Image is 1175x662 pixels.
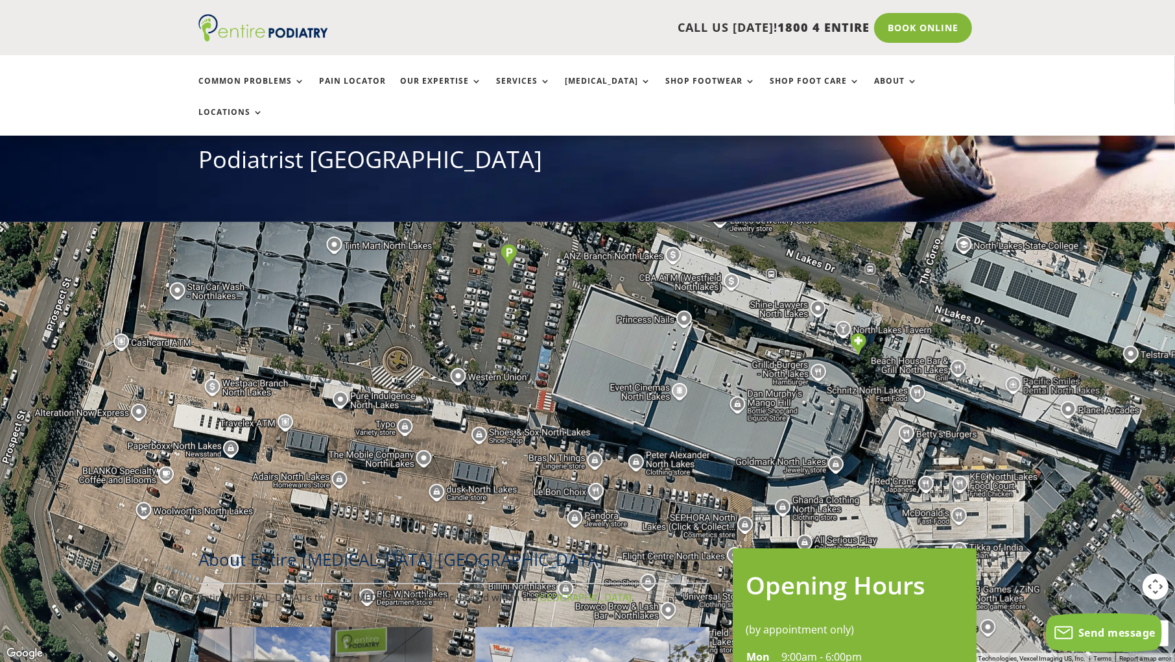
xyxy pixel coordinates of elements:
a: Entire Podiatry [198,31,328,44]
h1: Podiatrist [GEOGRAPHIC_DATA] [198,143,977,182]
p: Entire [MEDICAL_DATA] is the only [MEDICAL_DATA] clinic located within the . [198,589,709,606]
h2: About Entire [MEDICAL_DATA] [GEOGRAPHIC_DATA] [198,548,709,578]
div: (by appointment only) [746,622,964,639]
a: Shop Foot Care [770,77,860,104]
p: CALL US [DATE]! [378,19,870,36]
span: 1800 4 ENTIRE [777,19,870,35]
a: Our Expertise [400,77,482,104]
div: Entire Podiatry North Lakes Clinic [850,333,866,356]
a: Locations [198,108,263,136]
span: Send message [1078,626,1156,640]
a: About [874,77,918,104]
a: Services [496,77,551,104]
a: [GEOGRAPHIC_DATA] [536,591,632,604]
button: Send message [1046,613,1162,652]
a: Common Problems [198,77,305,104]
a: Shop Footwear [665,77,755,104]
h2: Opening Hours [746,568,964,609]
a: Book Online [874,13,972,43]
a: [MEDICAL_DATA] [565,77,651,104]
img: logo (1) [198,14,328,42]
a: Pain Locator [319,77,386,104]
